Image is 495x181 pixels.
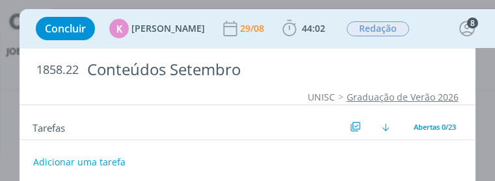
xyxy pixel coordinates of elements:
[308,91,335,103] a: UNISC
[45,23,86,34] span: Concluir
[33,151,126,174] button: Adicionar uma tarefa
[457,18,477,39] button: 8
[240,24,267,33] div: 29/08
[467,18,478,29] div: 8
[302,22,325,34] span: 44:02
[81,54,458,86] div: Conteúdos Setembro
[131,24,205,33] span: [PERSON_NAME]
[414,122,456,132] span: Abertas 0/23
[109,19,205,38] button: K[PERSON_NAME]
[33,119,65,134] span: Tarefas
[279,18,328,39] button: 44:02
[347,91,459,103] a: Graduação de Verão 2026
[347,21,409,36] span: Redação
[109,19,129,38] div: K
[36,17,95,40] button: Concluir
[346,21,410,37] button: Redação
[382,123,390,131] img: arrow-down.svg
[36,63,79,77] span: 1858.22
